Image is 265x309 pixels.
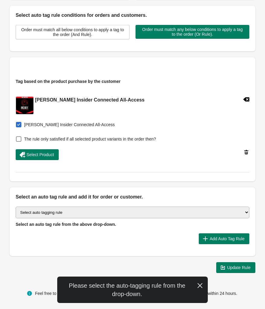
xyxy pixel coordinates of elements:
[140,27,245,37] span: Order must match any below conditions to apply a tag to the order (Or Rule).
[16,222,116,227] span: Select an auto tag rule from the above drop-down.
[57,277,208,303] div: Please select the auto-tagging rule from the drop-down.
[16,12,249,19] h2: Select auto tag rule conditions for orders and customers.
[35,290,237,297] div: Feel free to email us at we will get in touch to help you within 24 hours.
[210,236,245,241] span: Add Auto Tag Rule
[16,97,33,114] img: ICAllAccess.png
[16,25,129,39] button: Order must match all below conditions to apply a tag to the order (And Rule).
[16,79,120,84] span: Tag based on the product purchase by the customer
[136,25,249,39] button: Order must match any below conditions to apply a tag to the order (Or Rule).
[16,149,59,160] button: Select Product
[24,136,156,142] span: The rule only satisfied if all selected product variants in the order then?
[216,262,255,273] button: Update Rule
[35,96,145,104] h2: [PERSON_NAME] Insider Connected All-Access
[199,233,249,244] button: Add Auto Tag Rule
[26,152,54,157] span: Select Product
[227,265,251,270] span: Update Rule
[21,27,124,37] span: Order must match all below conditions to apply a tag to the order (And Rule).
[16,193,249,201] h2: Select an auto tag rule and add it for order or customer.
[24,122,115,128] span: [PERSON_NAME] Insider Connected All-Access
